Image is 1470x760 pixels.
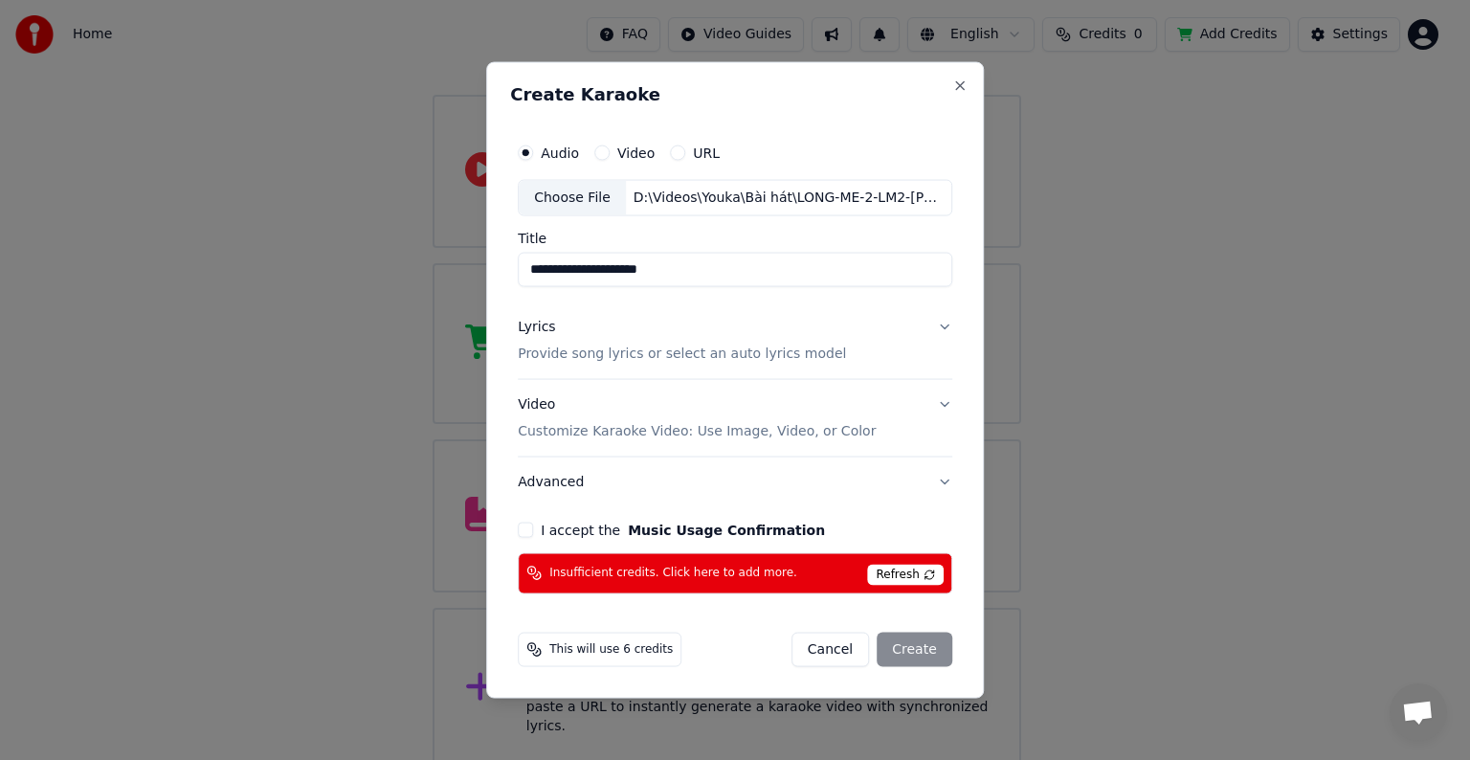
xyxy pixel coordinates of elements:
[518,232,952,245] label: Title
[518,380,952,457] button: VideoCustomize Karaoke Video: Use Image, Video, or Color
[519,181,626,215] div: Choose File
[518,421,876,440] p: Customize Karaoke Video: Use Image, Video, or Color
[549,566,797,581] span: Insufficient credits. Click here to add more.
[628,523,825,536] button: I accept the
[518,395,876,441] div: Video
[541,523,825,536] label: I accept the
[693,146,720,160] label: URL
[510,86,960,103] h2: Create Karaoke
[617,146,655,160] label: Video
[518,302,952,379] button: LyricsProvide song lyrics or select an auto lyrics model
[549,641,673,657] span: This will use 6 credits
[518,318,555,337] div: Lyrics
[541,146,579,160] label: Audio
[518,457,952,506] button: Advanced
[626,189,951,208] div: D:\Videos\Youka\Bài hát\LONG-ME-2-LM2-[PERSON_NAME]-SON.m4a
[518,345,846,364] p: Provide song lyrics or select an auto lyrics model
[867,564,943,585] span: Refresh
[791,632,869,666] button: Cancel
